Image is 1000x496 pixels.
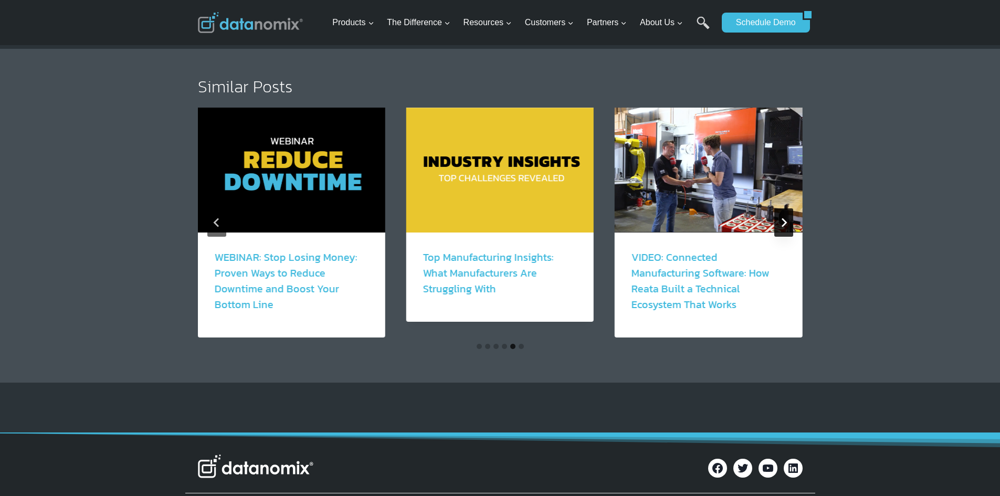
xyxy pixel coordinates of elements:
[198,342,803,351] ul: Select a slide to show
[198,108,385,337] div: 5 of 6
[477,344,482,349] button: Go to slide 1
[406,108,594,233] img: Datanomix Industry Insights. Top Challenges Revealed.
[640,16,683,29] span: About Us
[215,249,357,312] a: WEBINAR: Stop Losing Money: Proven Ways to Reduce Downtime and Boost Your Bottom Line
[525,16,574,29] span: Customers
[406,108,594,337] div: 6 of 6
[207,208,226,237] button: Previous
[631,249,770,312] a: VIDEO: Connected Manufacturing Software: How Reata Built a Technical Ecosystem That Works
[722,13,803,33] a: Schedule Demo
[464,16,512,29] span: Resources
[774,208,793,237] button: Next
[387,16,450,29] span: The Difference
[198,78,803,95] h2: Similar Posts
[587,16,627,29] span: Partners
[510,344,515,349] button: Go to slide 5
[697,16,710,40] a: Search
[493,344,499,349] button: Go to slide 3
[198,12,303,33] img: Datanomix
[328,6,717,40] nav: Primary Navigation
[615,108,802,337] div: 1 of 6
[198,455,313,478] img: Datanomix Logo
[615,108,802,233] img: Reata’s Connected Manufacturing Software Ecosystem
[502,344,507,349] button: Go to slide 4
[485,344,490,349] button: Go to slide 2
[519,344,524,349] button: Go to slide 6
[332,16,374,29] span: Products
[198,108,385,233] img: WEBINAR: Discover practical ways to reduce downtime, boost productivity, and improve profits in y...
[423,249,554,297] a: Top Manufacturing Insights: What Manufacturers Are Struggling With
